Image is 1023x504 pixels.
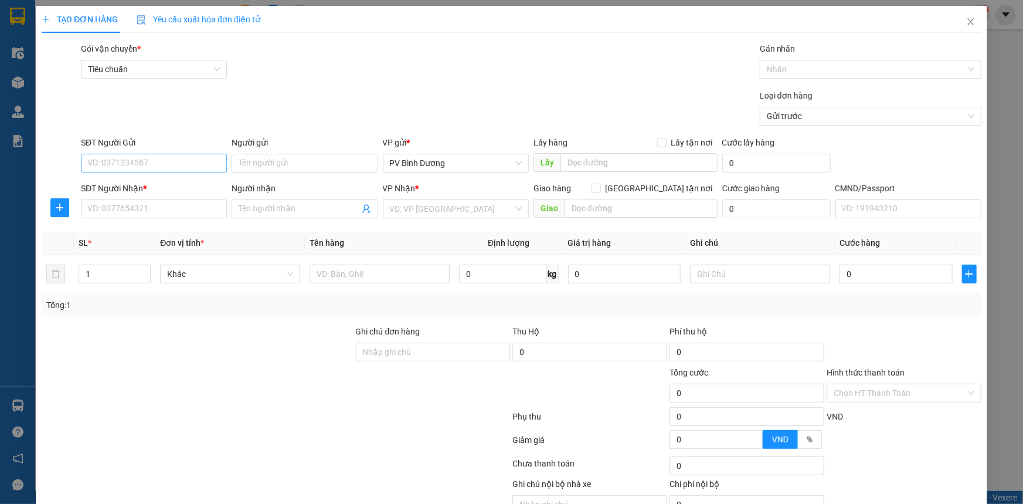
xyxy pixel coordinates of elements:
span: Yêu cầu xuất hóa đơn điện tử [137,15,260,24]
input: Cước lấy hàng [722,154,831,172]
input: VD: Bàn, Ghế [310,265,450,283]
button: delete [46,265,65,283]
div: Phụ thu [512,410,669,431]
div: Ghi chú nội bộ nhà xe [512,478,667,495]
div: SĐT Người Gửi [81,136,227,149]
span: Lấy [533,153,560,172]
span: Gói vận chuyển [81,44,141,53]
span: user-add [362,204,371,214]
input: Ghi Chú [690,265,830,283]
div: Phí thu hộ [669,325,824,343]
span: Gửi trước [767,107,974,125]
span: Đơn vị tính [160,238,204,248]
span: Cước hàng [840,238,880,248]
span: PV Bình Dương [390,154,522,172]
span: SL [79,238,88,248]
span: close [966,17,976,26]
span: Giao hàng [533,184,571,193]
span: Giao [533,199,565,218]
span: kg [547,265,559,283]
div: SĐT Người Nhận [81,182,227,195]
div: Chi phí nội bộ [669,478,824,495]
span: plus [963,269,976,279]
div: Người gửi [232,136,378,149]
input: Ghi chú đơn hàng [356,343,511,361]
button: plus [51,198,70,217]
span: Tên hàng [310,238,344,248]
button: plus [962,265,977,283]
span: Tiêu chuẩn [88,60,220,78]
div: Chưa thanh toán [512,457,669,478]
span: [GEOGRAPHIC_DATA] tận nơi [601,182,718,195]
label: Loại đơn hàng [760,91,813,100]
span: Thu Hộ [512,327,539,336]
span: Giá trị hàng [568,238,611,248]
span: Tổng cước [669,368,708,377]
span: Định lượng [488,238,529,248]
label: Hình thức thanh toán [827,368,905,377]
input: Dọc đường [560,153,718,172]
button: Close [954,6,987,39]
input: 0 [568,265,681,283]
span: 15:35:15 [DATE] [111,53,165,62]
span: VP Nhận [383,184,416,193]
th: Ghi chú [685,232,835,255]
span: Lấy tận nơi [667,136,718,149]
label: Cước giao hàng [722,184,780,193]
span: BD10250235 [118,44,165,53]
span: Lấy hàng [533,138,567,147]
span: Khác [167,265,293,283]
span: VND [827,412,843,421]
span: plus [52,203,69,212]
strong: CÔNG TY TNHH [GEOGRAPHIC_DATA] 214 QL13 - P.26 - Q.BÌNH THẠNH - TP HCM 1900888606 [30,19,95,63]
input: Dọc đường [565,199,718,218]
img: logo [12,26,27,56]
input: Cước giao hàng [722,199,831,218]
img: icon [137,15,146,25]
strong: BIÊN NHẬN GỬI HÀNG HOÁ [40,70,136,79]
span: plus [42,15,50,23]
span: Nơi nhận: [90,82,108,99]
label: Ghi chú đơn hàng [356,327,420,336]
span: Nơi gửi: [12,82,24,99]
span: VND [772,435,789,444]
div: CMND/Passport [835,182,981,195]
label: Gán nhãn [760,44,796,53]
label: Cước lấy hàng [722,138,775,147]
div: Giảm giá [512,434,669,454]
div: Tổng: 1 [46,299,395,312]
div: Người nhận [232,182,378,195]
div: VP gửi [383,136,529,149]
span: % [807,435,813,444]
span: PV Đắk Mil [118,82,147,89]
span: TẠO ĐƠN HÀNG [42,15,118,24]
